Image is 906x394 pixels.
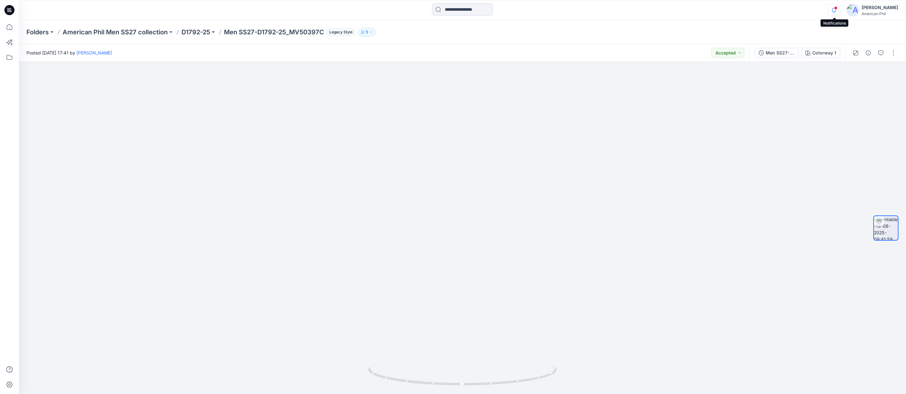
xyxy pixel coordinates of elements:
[801,48,840,58] button: Colorway 1
[366,29,368,36] p: 5
[812,49,836,56] div: Colorway 1
[863,48,873,58] button: Details
[224,28,324,37] p: Men SS27-D1792-25_MV50397C
[76,50,112,55] a: [PERSON_NAME]
[862,11,898,16] div: American Phil
[26,49,112,56] span: Posted [DATE] 17:41 by
[26,28,49,37] a: Folders
[862,4,898,11] div: [PERSON_NAME]
[324,28,355,37] button: Legacy Style
[182,28,210,37] a: D1792-25
[358,28,376,37] button: 5
[847,4,859,16] img: avatar
[874,216,898,240] img: turntable-18-08-2025-09:41:59
[239,4,686,394] img: eyJhbGciOiJIUzI1NiIsImtpZCI6IjAiLCJzbHQiOiJzZXMiLCJ0eXAiOiJKV1QifQ.eyJkYXRhIjp7InR5cGUiOiJzdG9yYW...
[766,49,795,56] div: Men SS27-D1792-25_MV50397C
[327,28,355,36] span: Legacy Style
[755,48,799,58] button: Men SS27-D1792-25_MV50397C
[63,28,168,37] a: American Phil Men SS27 collection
